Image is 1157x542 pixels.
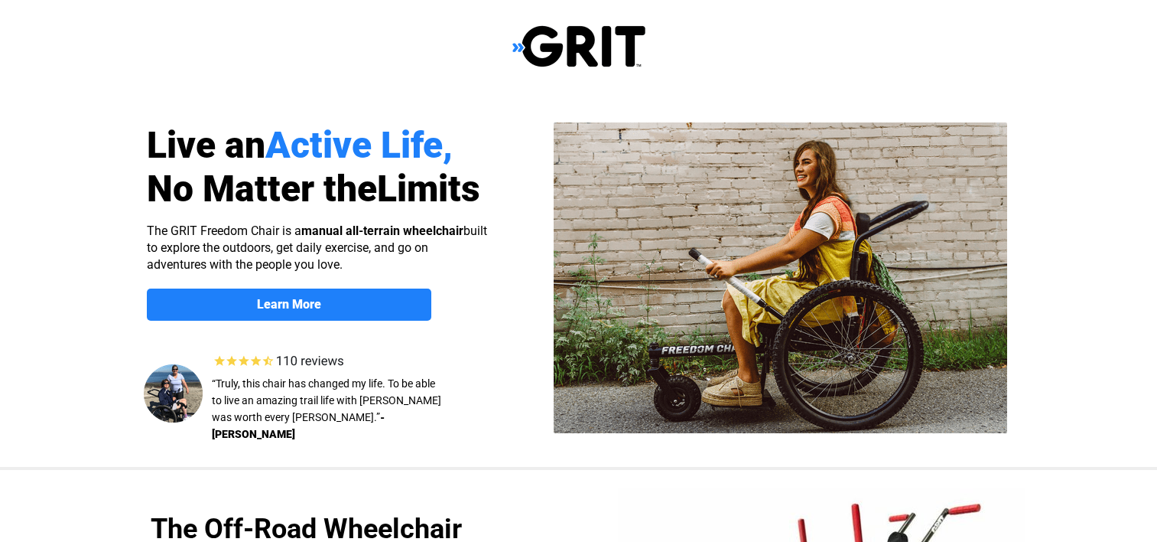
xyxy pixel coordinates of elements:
[265,123,453,167] span: Active Life,
[147,224,487,272] span: The GRIT Freedom Chair is a built to explore the outdoors, get daily exercise, and go on adventur...
[147,167,377,211] span: No Matter the
[377,167,480,211] span: Limits
[147,123,265,167] span: Live an
[147,289,431,321] a: Learn More
[212,377,441,423] span: “Truly, this chair has changed my life. To be able to live an amazing trail life with [PERSON_NAM...
[301,224,463,238] strong: manual all-terrain wheelchair
[257,297,321,312] strong: Learn More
